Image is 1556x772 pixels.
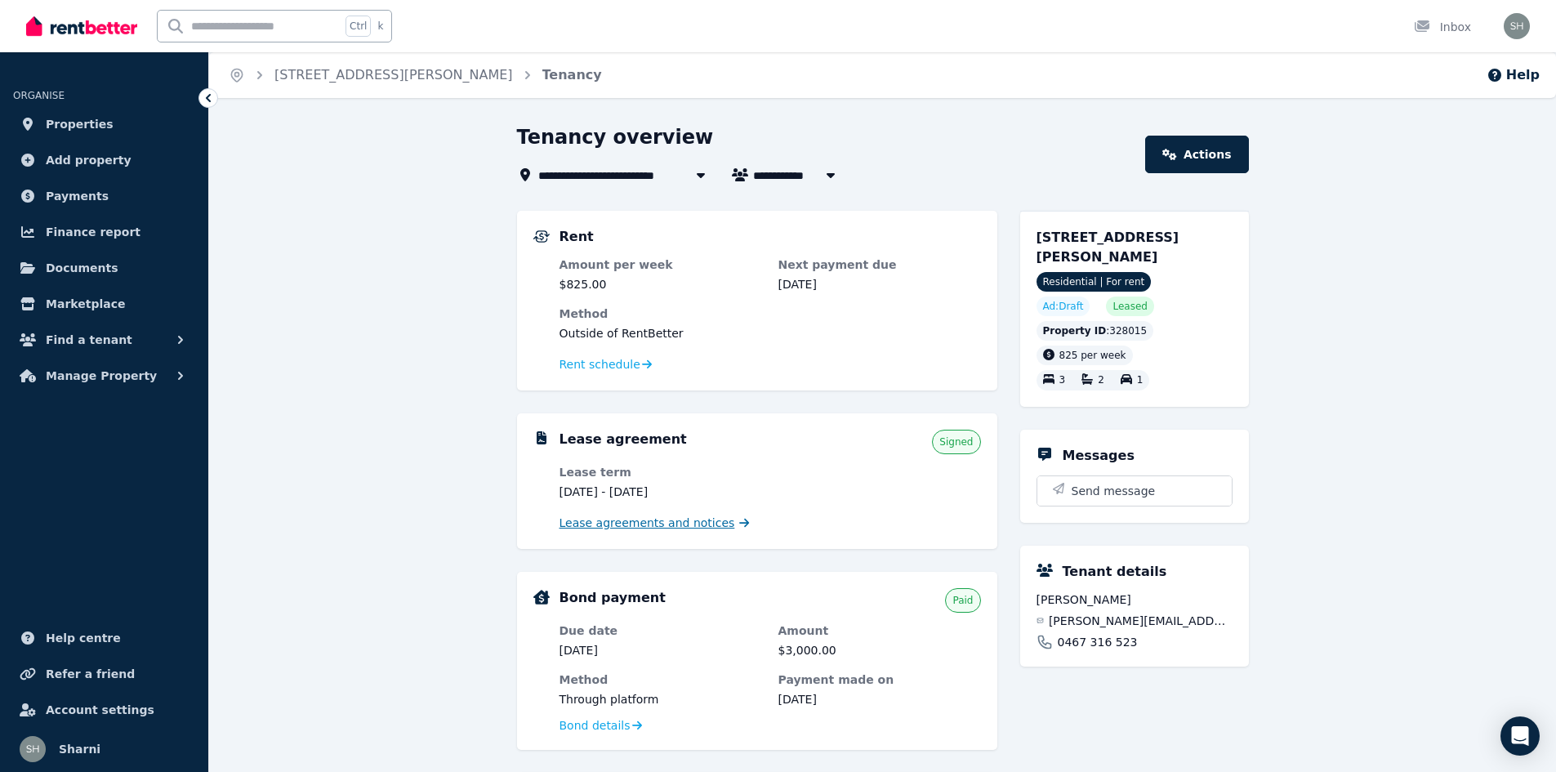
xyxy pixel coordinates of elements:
span: [PERSON_NAME] [1037,591,1233,608]
span: 1 [1137,375,1144,386]
button: Send message [1037,476,1232,506]
dd: [DATE] [778,276,981,292]
img: Sharni [1504,13,1530,39]
span: 0467 316 523 [1058,634,1138,650]
a: Finance report [13,216,195,248]
span: Add property [46,150,132,170]
dd: $825.00 [560,276,762,292]
dt: Method [560,672,762,688]
a: Properties [13,108,195,141]
span: Leased [1112,300,1147,313]
span: Rent schedule [560,356,640,373]
dt: Next payment due [778,257,981,273]
div: Open Intercom Messenger [1500,716,1540,756]
span: Help centre [46,628,121,648]
dd: Outside of RentBetter [560,325,981,341]
span: Marketplace [46,294,125,314]
a: Tenancy [542,67,602,83]
span: Find a tenant [46,330,132,350]
dd: [DATE] [560,642,762,658]
dt: Due date [560,623,762,639]
h1: Tenancy overview [517,124,714,150]
dd: $3,000.00 [778,642,981,658]
button: Manage Property [13,359,195,392]
a: Bond details [560,717,642,734]
span: [STREET_ADDRESS][PERSON_NAME] [1037,230,1179,265]
dt: Payment made on [778,672,981,688]
dt: Method [560,306,981,322]
h5: Lease agreement [560,430,687,449]
span: Property ID [1043,324,1107,337]
span: ORGANISE [13,90,65,101]
dd: [DATE] - [DATE] [560,484,762,500]
span: Ad: Draft [1043,300,1084,313]
span: Refer a friend [46,664,135,684]
span: Sharni [59,739,100,759]
span: Properties [46,114,114,134]
span: Residential | For rent [1037,272,1152,292]
span: [PERSON_NAME][EMAIL_ADDRESS][PERSON_NAME][DOMAIN_NAME] [1049,613,1233,629]
span: 825 per week [1059,350,1126,361]
span: Lease agreements and notices [560,515,735,531]
a: Add property [13,144,195,176]
div: Inbox [1414,19,1471,35]
span: k [377,20,383,33]
a: [STREET_ADDRESS][PERSON_NAME] [274,67,513,83]
img: Sharni [20,736,46,762]
dt: Amount per week [560,257,762,273]
span: Payments [46,186,109,206]
a: Marketplace [13,288,195,320]
span: Send message [1072,483,1156,499]
a: Documents [13,252,195,284]
dd: Through platform [560,691,762,707]
span: Bond details [560,717,631,734]
span: 2 [1098,375,1104,386]
span: Paid [952,594,973,607]
a: Account settings [13,694,195,726]
span: 3 [1059,375,1066,386]
dd: [DATE] [778,691,981,707]
h5: Rent [560,227,594,247]
a: Actions [1145,136,1248,173]
a: Rent schedule [560,356,653,373]
h5: Messages [1063,446,1135,466]
dt: Lease term [560,464,762,480]
a: Help centre [13,622,195,654]
span: Documents [46,258,118,278]
img: Bond Details [533,590,550,605]
span: Finance report [46,222,140,242]
a: Payments [13,180,195,212]
img: RentBetter [26,14,137,38]
nav: Breadcrumb [209,52,622,98]
button: Find a tenant [13,324,195,356]
a: Lease agreements and notices [560,515,750,531]
div: : 328015 [1037,321,1154,341]
button: Help [1487,65,1540,85]
h5: Bond payment [560,588,666,608]
span: Account settings [46,700,154,720]
img: Rental Payments [533,230,550,243]
h5: Tenant details [1063,562,1167,582]
dt: Amount [778,623,981,639]
span: Signed [939,435,973,448]
span: Ctrl [346,16,371,37]
a: Refer a friend [13,658,195,690]
span: Manage Property [46,366,157,386]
